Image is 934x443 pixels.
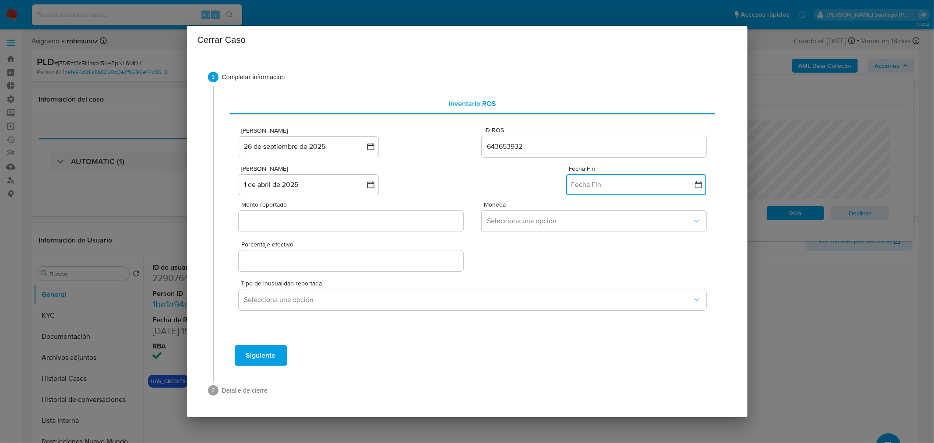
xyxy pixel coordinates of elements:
button: 26 de septiembre de 2025 [239,136,379,157]
div: Fecha Fin [566,165,706,173]
button: Selecciona una opción [239,289,706,310]
span: Selecciona una opción [244,295,692,304]
div: [PERSON_NAME] [239,127,379,135]
span: Detalle de cierre [222,386,726,395]
text: 1 [211,74,215,80]
text: 2 [211,387,215,394]
span: ID ROS [484,127,708,134]
span: Siguiente [246,346,276,365]
span: Completar información [222,73,726,81]
span: Moneda [484,201,708,207]
h2: Cerrar Caso [197,33,737,47]
span: Monto reportado [241,201,465,208]
div: complementary-information [229,93,715,114]
span: Selecciona una opción [487,217,692,225]
span: Tipo de inusualidad reportada [241,280,708,286]
div: [PERSON_NAME] [239,165,379,173]
button: Selecciona una opción [482,211,706,232]
span: Inventario ROS [449,98,496,109]
button: Fecha Fin [566,174,706,195]
button: Siguiente [235,345,287,366]
button: 1 de abril de 2025 [239,174,379,195]
span: Porcentaje efectivo [241,241,465,248]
